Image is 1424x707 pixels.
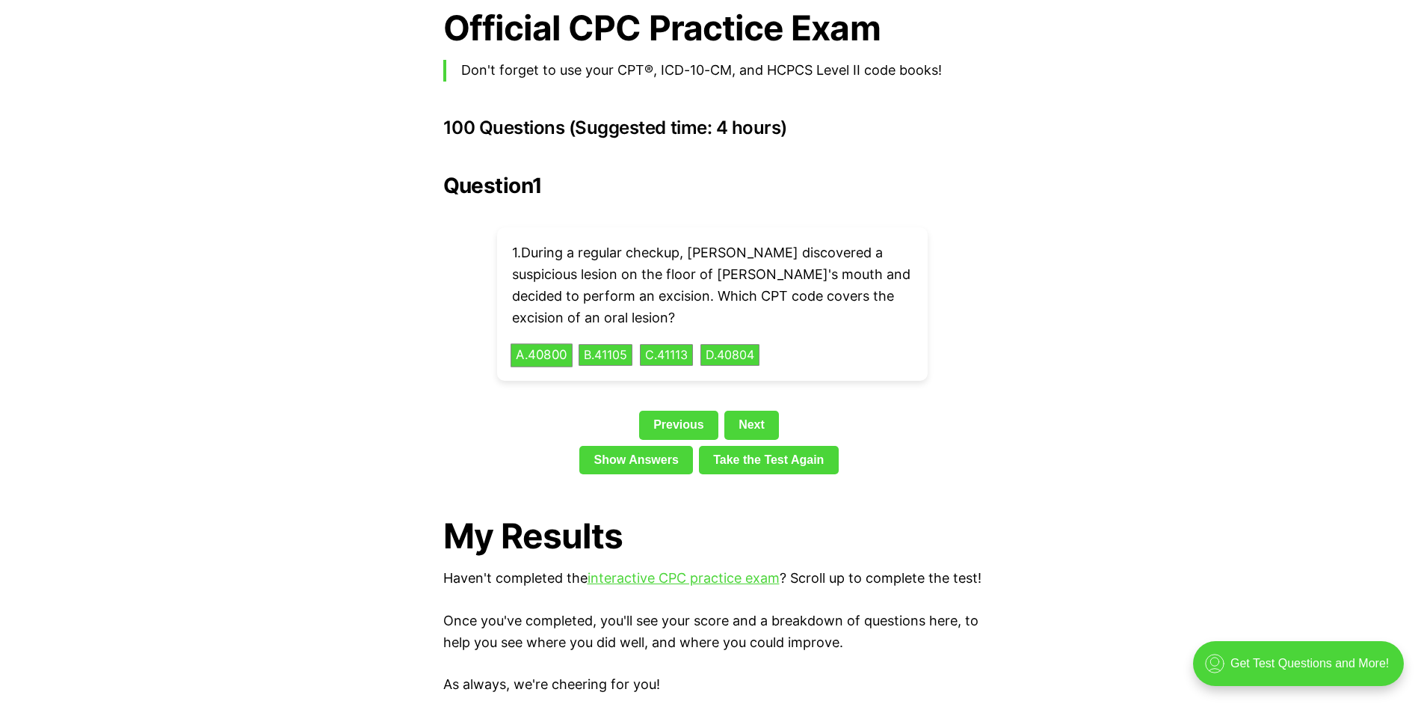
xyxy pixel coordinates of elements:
blockquote: Don't forget to use your CPT®, ICD-10-CM, and HCPCS Level II code books! [443,60,981,82]
p: Once you've completed, you'll see your score and a breakdown of questions here, to help you see w... [443,610,981,654]
a: Previous [639,411,718,439]
iframe: portal-trigger [1180,634,1424,707]
a: Next [724,411,779,439]
button: A.40800 [511,343,573,367]
button: B.41105 [579,344,632,367]
h1: My Results [443,516,981,556]
button: D.40804 [700,344,759,367]
h2: Question 1 [443,174,981,198]
button: C.41113 [640,344,693,367]
h3: 100 Questions (Suggested time: 4 hours) [443,117,981,138]
p: As always, we're cheering for you! [443,674,981,696]
a: Show Answers [579,446,693,474]
p: 1 . During a regular checkup, [PERSON_NAME] discovered a suspicious lesion on the floor of [PERSO... [512,242,913,328]
a: interactive CPC practice exam [588,570,780,586]
h1: Official CPC Practice Exam [443,8,981,48]
a: Take the Test Again [699,446,839,474]
p: Haven't completed the ? Scroll up to complete the test! [443,568,981,590]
